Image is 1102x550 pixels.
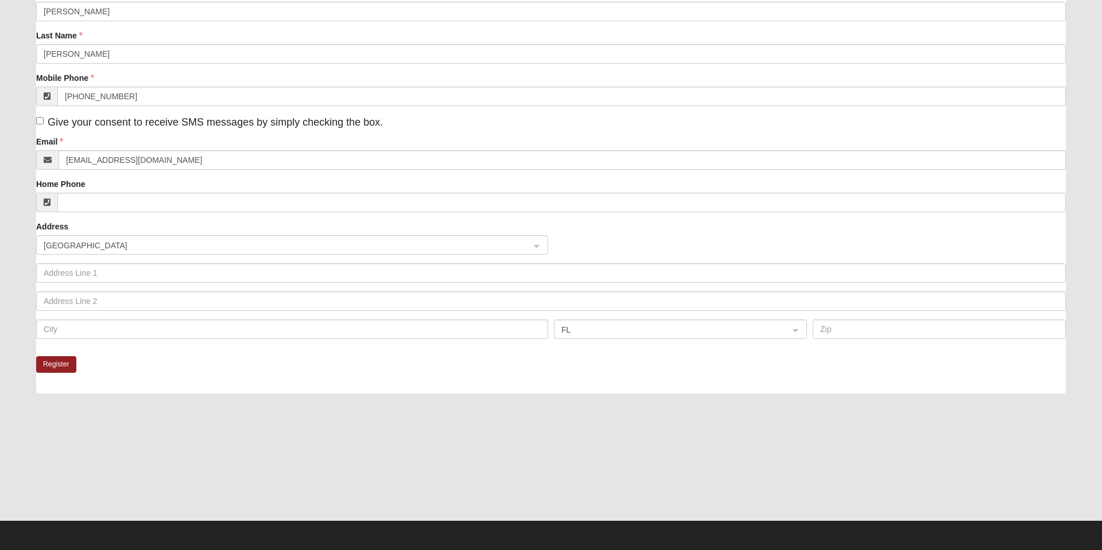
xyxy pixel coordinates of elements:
[48,116,383,128] span: Give your consent to receive SMS messages by simply checking the box.
[36,30,83,41] label: Last Name
[813,319,1066,339] input: Zip
[36,178,86,190] label: Home Phone
[44,239,520,252] span: United States
[36,263,1066,283] input: Address Line 1
[36,221,68,232] label: Address
[561,323,779,336] span: FL
[36,136,63,147] label: Email
[36,72,94,84] label: Mobile Phone
[36,291,1066,311] input: Address Line 2
[36,117,44,124] input: Give your consent to receive SMS messages by simply checking the box.
[36,356,76,373] button: Register
[36,319,548,339] input: City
